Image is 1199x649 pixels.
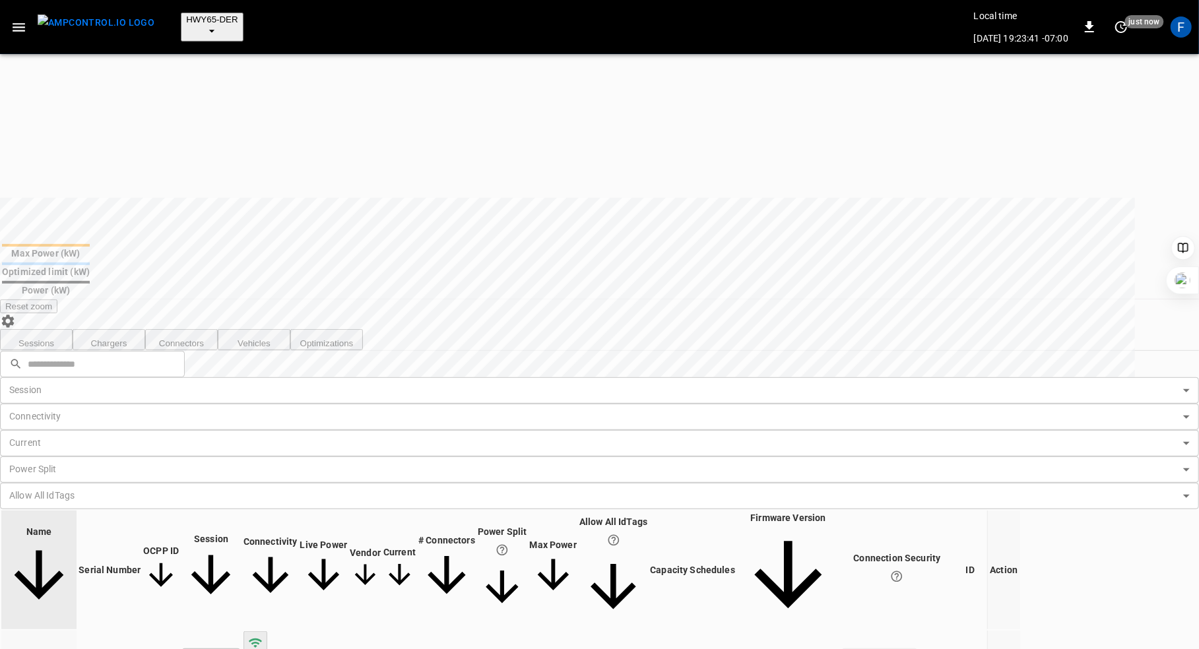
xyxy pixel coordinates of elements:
[38,15,154,31] img: ampcontrol.io logo
[143,545,179,595] span: OCPP ID
[383,547,416,593] span: Current
[955,510,986,629] th: ID
[243,536,298,604] span: Connectivity
[300,540,348,601] span: Live Power
[181,13,243,42] button: HWY65-DER
[987,510,1020,629] th: Action
[418,535,475,605] span: # Connectors
[974,9,1068,22] p: Local time
[2,526,76,614] span: Name
[478,526,527,614] span: Power Split
[738,512,839,627] span: Firmware Version
[32,11,160,44] button: menu
[78,510,141,629] th: Serial Number
[186,15,238,24] span: HWY65-DER
[974,32,1068,45] p: [DATE] 19:23:41 -07:00
[350,547,381,592] span: Vendor
[649,510,736,629] th: Capacity Schedules
[1125,15,1164,28] span: just now
[1111,16,1132,38] button: set refresh interval
[579,516,647,623] span: Allow All IdTags
[181,534,241,607] span: Session
[1171,16,1192,38] div: profile-icon
[530,540,577,600] span: Max Power
[841,551,953,589] div: Connection Security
